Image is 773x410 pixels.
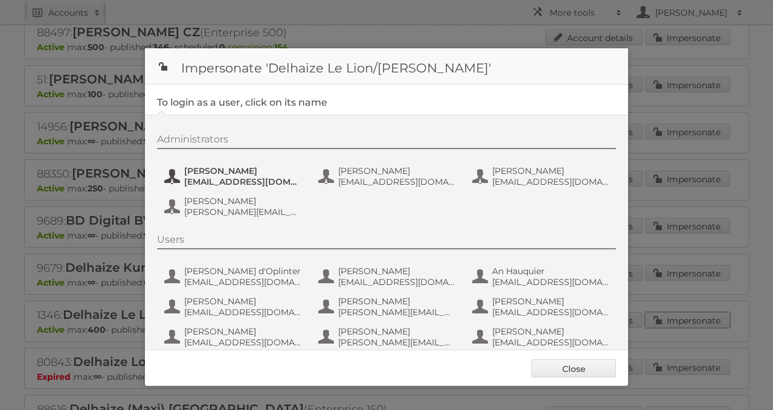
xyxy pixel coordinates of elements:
[184,307,301,318] span: [EMAIL_ADDRESS][DOMAIN_NAME]
[163,164,305,188] button: [PERSON_NAME] [EMAIL_ADDRESS][DOMAIN_NAME]
[492,165,609,176] span: [PERSON_NAME]
[157,234,616,249] div: Users
[492,337,609,348] span: [EMAIL_ADDRESS][DOMAIN_NAME]
[163,295,305,319] button: [PERSON_NAME] [EMAIL_ADDRESS][DOMAIN_NAME]
[163,194,305,219] button: [PERSON_NAME] [PERSON_NAME][EMAIL_ADDRESS][DOMAIN_NAME]
[184,337,301,348] span: [EMAIL_ADDRESS][DOMAIN_NAME]
[492,266,609,277] span: An Hauquier
[471,164,613,188] button: [PERSON_NAME] [EMAIL_ADDRESS][DOMAIN_NAME]
[338,266,455,277] span: [PERSON_NAME]
[184,165,301,176] span: [PERSON_NAME]
[492,176,609,187] span: [EMAIL_ADDRESS][DOMAIN_NAME]
[338,165,455,176] span: [PERSON_NAME]
[157,133,616,149] div: Administrators
[184,207,301,217] span: [PERSON_NAME][EMAIL_ADDRESS][DOMAIN_NAME]
[184,326,301,337] span: [PERSON_NAME]
[338,307,455,318] span: [PERSON_NAME][EMAIL_ADDRESS][DOMAIN_NAME]
[471,264,613,289] button: An Hauquier [EMAIL_ADDRESS][DOMAIN_NAME]
[338,277,455,287] span: [EMAIL_ADDRESS][DOMAIN_NAME]
[338,326,455,337] span: [PERSON_NAME]
[338,337,455,348] span: [PERSON_NAME][EMAIL_ADDRESS][DOMAIN_NAME]
[317,325,459,349] button: [PERSON_NAME] [PERSON_NAME][EMAIL_ADDRESS][DOMAIN_NAME]
[492,296,609,307] span: [PERSON_NAME]
[184,266,301,277] span: [PERSON_NAME] d'Oplinter
[317,164,459,188] button: [PERSON_NAME] [EMAIL_ADDRESS][DOMAIN_NAME]
[531,359,616,377] a: Close
[184,176,301,187] span: [EMAIL_ADDRESS][DOMAIN_NAME]
[492,277,609,287] span: [EMAIL_ADDRESS][DOMAIN_NAME]
[471,325,613,349] button: [PERSON_NAME] [EMAIL_ADDRESS][DOMAIN_NAME]
[317,295,459,319] button: [PERSON_NAME] [PERSON_NAME][EMAIL_ADDRESS][DOMAIN_NAME]
[157,97,327,108] legend: To login as a user, click on its name
[184,196,301,207] span: [PERSON_NAME]
[471,295,613,319] button: [PERSON_NAME] [EMAIL_ADDRESS][DOMAIN_NAME]
[163,325,305,349] button: [PERSON_NAME] [EMAIL_ADDRESS][DOMAIN_NAME]
[317,264,459,289] button: [PERSON_NAME] [EMAIL_ADDRESS][DOMAIN_NAME]
[184,277,301,287] span: [EMAIL_ADDRESS][DOMAIN_NAME]
[338,176,455,187] span: [EMAIL_ADDRESS][DOMAIN_NAME]
[145,48,628,85] h1: Impersonate 'Delhaize Le Lion/[PERSON_NAME]'
[163,264,305,289] button: [PERSON_NAME] d'Oplinter [EMAIL_ADDRESS][DOMAIN_NAME]
[492,307,609,318] span: [EMAIL_ADDRESS][DOMAIN_NAME]
[184,296,301,307] span: [PERSON_NAME]
[492,326,609,337] span: [PERSON_NAME]
[338,296,455,307] span: [PERSON_NAME]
